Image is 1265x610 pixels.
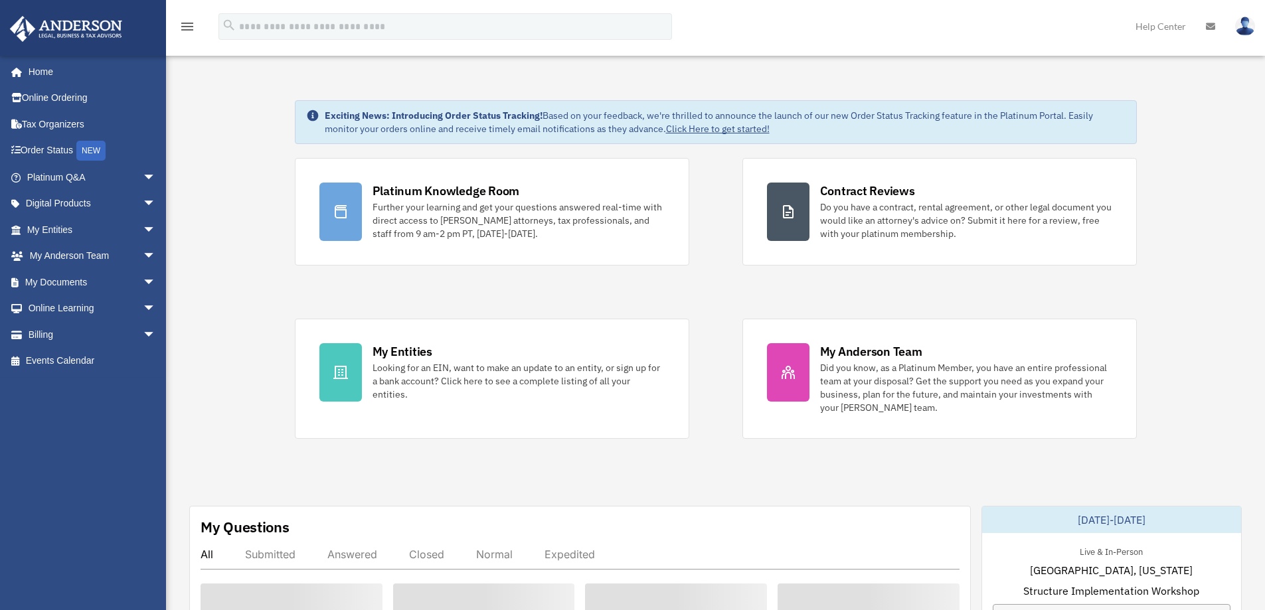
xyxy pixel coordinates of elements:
a: Order StatusNEW [9,137,176,165]
a: menu [179,23,195,35]
div: Platinum Knowledge Room [373,183,520,199]
div: My Questions [201,517,290,537]
div: My Anderson Team [820,343,922,360]
a: Home [9,58,169,85]
a: My Anderson Team Did you know, as a Platinum Member, you have an entire professional team at your... [742,319,1137,439]
a: Events Calendar [9,348,176,374]
span: arrow_drop_down [143,269,169,296]
div: Further your learning and get your questions answered real-time with direct access to [PERSON_NAM... [373,200,665,240]
i: menu [179,19,195,35]
div: Normal [476,548,513,561]
div: Answered [327,548,377,561]
a: Click Here to get started! [666,123,770,135]
a: Platinum Q&Aarrow_drop_down [9,164,176,191]
a: Online Learningarrow_drop_down [9,295,176,322]
span: arrow_drop_down [143,164,169,191]
a: Online Ordering [9,85,176,112]
div: Do you have a contract, rental agreement, or other legal document you would like an attorney's ad... [820,200,1112,240]
span: Structure Implementation Workshop [1023,583,1199,599]
div: Live & In-Person [1069,544,1153,558]
a: My Documentsarrow_drop_down [9,269,176,295]
div: Looking for an EIN, want to make an update to an entity, or sign up for a bank account? Click her... [373,361,665,401]
div: Expedited [545,548,595,561]
img: Anderson Advisors Platinum Portal [6,16,126,42]
div: [DATE]-[DATE] [982,506,1241,533]
a: Digital Productsarrow_drop_down [9,191,176,217]
a: Contract Reviews Do you have a contract, rental agreement, or other legal document you would like... [742,158,1137,266]
a: My Entities Looking for an EIN, want to make an update to an entity, or sign up for a bank accoun... [295,319,689,439]
div: Did you know, as a Platinum Member, you have an entire professional team at your disposal? Get th... [820,361,1112,414]
span: arrow_drop_down [143,191,169,218]
div: NEW [76,141,106,161]
span: arrow_drop_down [143,216,169,244]
span: arrow_drop_down [143,295,169,323]
strong: Exciting News: Introducing Order Status Tracking! [325,110,543,121]
div: Submitted [245,548,295,561]
a: My Anderson Teamarrow_drop_down [9,243,176,269]
div: Based on your feedback, we're thrilled to announce the launch of our new Order Status Tracking fe... [325,109,1126,135]
span: arrow_drop_down [143,321,169,348]
a: Billingarrow_drop_down [9,321,176,348]
div: Closed [409,548,444,561]
span: arrow_drop_down [143,243,169,270]
a: Platinum Knowledge Room Further your learning and get your questions answered real-time with dire... [295,158,689,266]
img: User Pic [1235,17,1255,36]
a: Tax Organizers [9,111,176,137]
a: My Entitiesarrow_drop_down [9,216,176,243]
div: All [201,548,213,561]
span: [GEOGRAPHIC_DATA], [US_STATE] [1030,562,1193,578]
div: Contract Reviews [820,183,915,199]
i: search [222,18,236,33]
div: My Entities [373,343,432,360]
